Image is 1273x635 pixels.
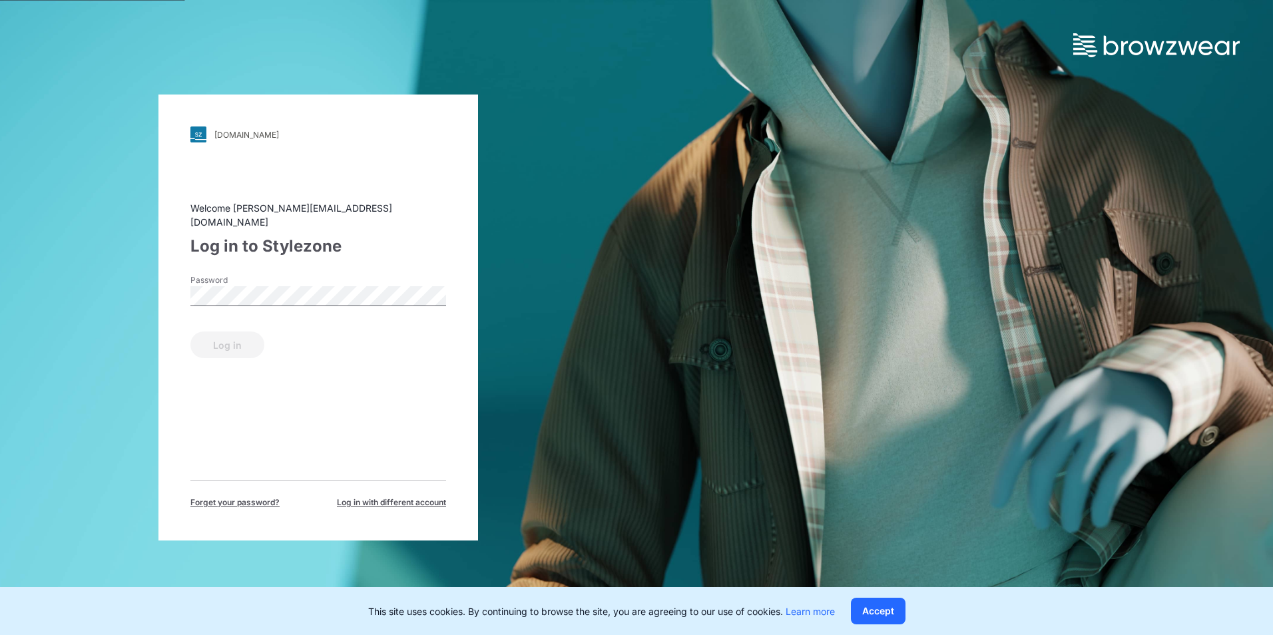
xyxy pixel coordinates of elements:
[190,126,446,142] a: [DOMAIN_NAME]
[214,130,279,140] div: [DOMAIN_NAME]
[337,497,446,509] span: Log in with different account
[190,274,284,286] label: Password
[368,604,835,618] p: This site uses cookies. By continuing to browse the site, you are agreeing to our use of cookies.
[190,201,446,229] div: Welcome [PERSON_NAME][EMAIL_ADDRESS][DOMAIN_NAME]
[786,606,835,617] a: Learn more
[1073,33,1240,57] img: browzwear-logo.73288ffb.svg
[190,234,446,258] div: Log in to Stylezone
[190,126,206,142] img: svg+xml;base64,PHN2ZyB3aWR0aD0iMjgiIGhlaWdodD0iMjgiIHZpZXdCb3g9IjAgMCAyOCAyOCIgZmlsbD0ibm9uZSIgeG...
[851,598,905,624] button: Accept
[190,497,280,509] span: Forget your password?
